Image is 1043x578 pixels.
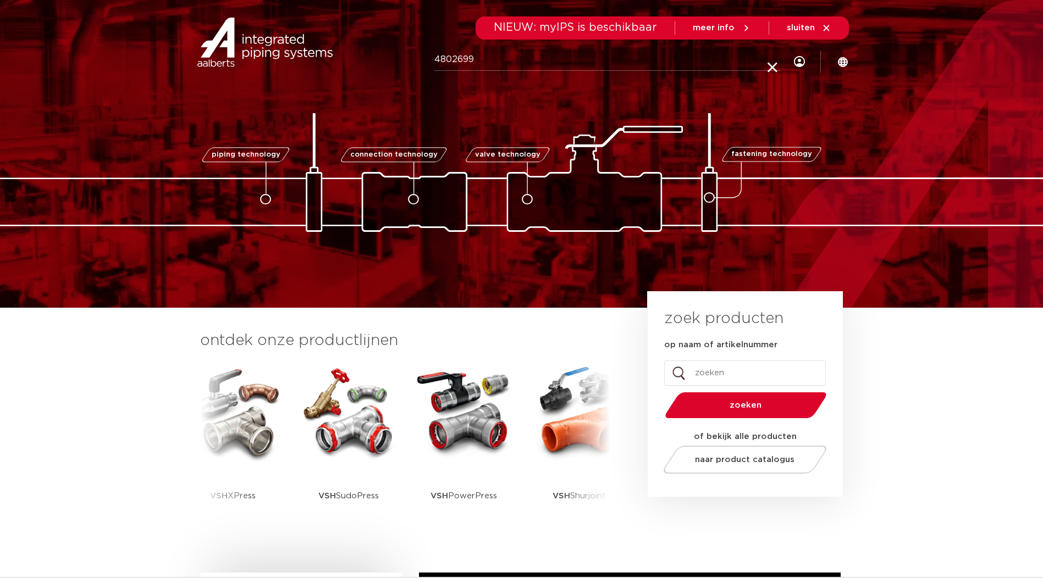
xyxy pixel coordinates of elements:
[299,363,398,530] a: VSHSudoPress
[210,462,256,530] p: XPress
[212,151,280,158] span: piping technology
[731,151,812,158] span: fastening technology
[660,391,831,419] button: zoeken
[434,49,780,71] input: zoeken...
[693,24,735,32] span: meer info
[664,360,826,386] input: zoeken
[664,340,777,351] label: op naam of artikelnummer
[787,23,831,33] a: sluiten
[318,492,336,500] strong: VSH
[494,22,657,33] span: NIEUW: myIPS is beschikbaar
[553,462,606,530] p: Shurjoint
[553,492,570,500] strong: VSH
[318,462,379,530] p: SudoPress
[787,24,815,32] span: sluiten
[415,363,514,530] a: VSHPowerPress
[475,151,540,158] span: valve technology
[794,40,805,84] div: my IPS
[660,446,829,474] a: naar product catalogus
[431,462,497,530] p: PowerPress
[693,401,798,409] span: zoeken
[694,432,797,441] strong: of bekijk alle producten
[431,492,448,500] strong: VSH
[695,455,794,464] span: naar product catalogus
[350,151,437,158] span: connection technology
[693,23,751,33] a: meer info
[664,308,783,330] h3: zoek producten
[210,492,228,500] strong: VSH
[530,363,629,530] a: VSHShurjoint
[184,363,283,530] a: VSHXPress
[200,330,610,352] h3: ontdek onze productlijnen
